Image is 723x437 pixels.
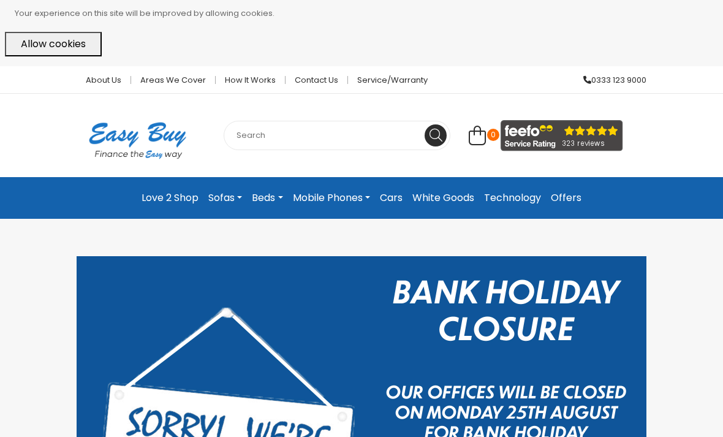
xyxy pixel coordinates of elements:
a: Beds [247,187,287,209]
a: Mobile Phones [288,187,375,209]
img: Easy Buy [77,106,199,175]
span: 0 [487,129,499,141]
a: Technology [479,187,546,209]
a: 0333 123 9000 [574,76,646,84]
img: feefo_logo [501,120,623,151]
a: How it works [216,76,286,84]
a: About Us [77,76,131,84]
a: Areas we cover [131,76,216,84]
a: Service/Warranty [348,76,428,84]
a: Love 2 Shop [137,187,203,209]
a: Sofas [203,187,247,209]
p: Your experience on this site will be improved by allowing cookies. [15,5,718,22]
input: Search [224,121,450,150]
a: Offers [546,187,586,209]
a: White Goods [407,187,479,209]
a: 0 [469,132,486,146]
a: Cars [375,187,407,209]
a: Contact Us [286,76,348,84]
button: Allow cookies [5,32,102,56]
